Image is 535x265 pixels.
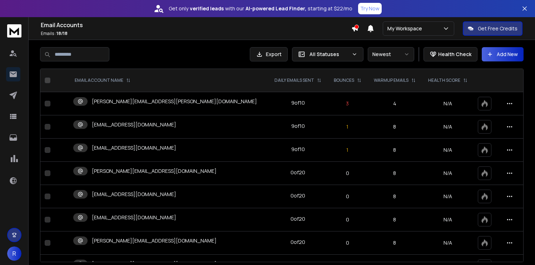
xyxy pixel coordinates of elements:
div: 9 of 10 [291,99,305,106]
td: 8 [367,185,422,208]
div: EMAIL ACCOUNT NAME [75,77,130,83]
p: 0 [332,193,363,200]
p: Health Check [438,51,471,58]
h1: Email Accounts [41,21,351,29]
p: Get only with our starting at $22/mo [169,5,352,12]
div: 0 of 20 [291,192,305,199]
button: R [7,246,21,261]
div: 0 of 20 [291,169,305,176]
strong: verified leads [190,5,224,12]
p: WARMUP EMAILS [374,77,408,83]
button: Try Now [358,3,382,14]
p: N/A [426,193,469,200]
p: N/A [426,170,469,177]
span: 18 / 18 [56,30,68,36]
div: 0 of 20 [291,215,305,222]
td: 8 [367,139,422,162]
button: Get Free Credits [463,21,522,36]
p: BOUNCES [334,77,354,83]
p: 1 [332,123,363,130]
p: [EMAIL_ADDRESS][DOMAIN_NAME] [92,214,176,221]
td: 8 [367,208,422,231]
td: 4 [367,92,422,115]
p: 3 [332,100,363,107]
p: [EMAIL_ADDRESS][DOMAIN_NAME] [92,144,176,151]
p: [PERSON_NAME][EMAIL_ADDRESS][DOMAIN_NAME] [92,237,217,244]
p: Try Now [360,5,380,12]
p: [EMAIL_ADDRESS][DOMAIN_NAME] [92,121,176,128]
td: 8 [367,231,422,255]
p: [EMAIL_ADDRESS][DOMAIN_NAME] [92,191,176,198]
img: logo [7,24,21,37]
div: 9 of 10 [291,122,305,130]
p: N/A [426,239,469,246]
p: [PERSON_NAME][EMAIL_ADDRESS][DOMAIN_NAME] [92,167,217,175]
button: Export [250,47,288,61]
button: Newest [368,47,414,61]
p: N/A [426,216,469,223]
p: N/A [426,123,469,130]
p: Get Free Credits [478,25,517,32]
p: DAILY EMAILS SENT [274,77,314,83]
p: My Workspace [387,25,425,32]
p: Emails : [41,31,351,36]
p: N/A [426,100,469,107]
td: 8 [367,162,422,185]
button: Add New [482,47,524,61]
div: 0 of 20 [291,239,305,246]
p: 0 [332,216,363,223]
p: 1 [332,146,363,154]
p: 0 [332,170,363,177]
button: Health Check [423,47,477,61]
p: HEALTH SCORE [428,77,460,83]
td: 8 [367,115,422,139]
p: 0 [332,239,363,246]
strong: AI-powered Lead Finder, [246,5,306,12]
p: [PERSON_NAME][EMAIL_ADDRESS][PERSON_NAME][DOMAIN_NAME] [92,98,257,105]
div: 9 of 10 [291,146,305,153]
p: All Statuses [309,51,349,58]
p: N/A [426,146,469,154]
